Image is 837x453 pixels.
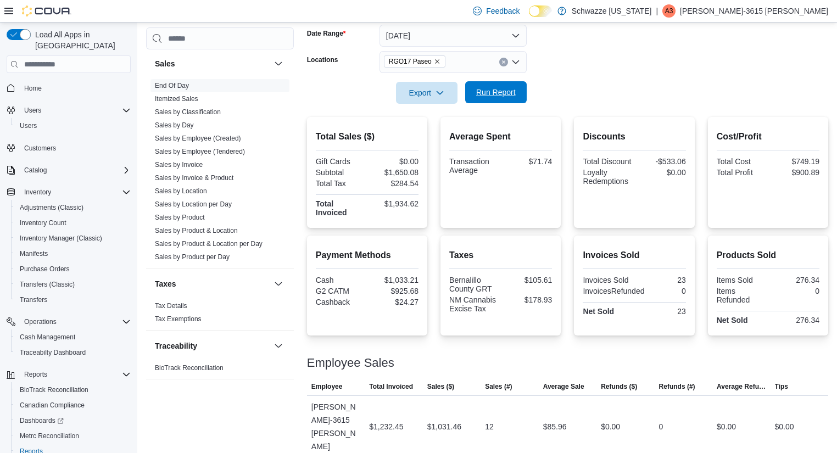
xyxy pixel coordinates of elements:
[503,157,553,166] div: $71.74
[11,246,135,261] button: Manifests
[155,147,245,156] span: Sales by Employee (Tendered)
[427,420,461,433] div: $1,031.46
[662,4,676,18] div: Adrianna-3615 Lerma
[449,130,552,143] h2: Average Spent
[770,316,819,325] div: 276.34
[155,240,263,248] a: Sales by Product & Location per Day
[20,348,86,357] span: Traceabilty Dashboard
[272,339,285,353] button: Traceability
[20,121,37,130] span: Users
[15,346,90,359] a: Traceabilty Dashboard
[15,429,131,443] span: Metrc Reconciliation
[15,201,131,214] span: Adjustments (Classic)
[572,4,652,18] p: Schwazze [US_STATE]
[20,315,61,328] button: Operations
[20,315,131,328] span: Operations
[2,80,135,96] button: Home
[543,420,567,433] div: $85.96
[155,364,224,372] a: BioTrack Reconciliation
[155,278,176,289] h3: Taxes
[583,287,644,295] div: InvoicesRefunded
[155,135,241,142] a: Sales by Employee (Created)
[155,134,241,143] span: Sales by Employee (Created)
[449,157,499,175] div: Transaction Average
[24,106,41,115] span: Users
[155,200,232,208] a: Sales by Location per Day
[20,432,79,440] span: Metrc Reconciliation
[499,58,508,66] button: Clear input
[2,184,135,200] button: Inventory
[155,82,189,90] a: End Of Day
[15,293,131,306] span: Transfers
[717,316,748,325] strong: Net Sold
[155,121,194,129] a: Sales by Day
[369,420,403,433] div: $1,232.45
[465,81,527,103] button: Run Report
[155,340,270,351] button: Traceability
[485,382,512,391] span: Sales (#)
[15,414,68,427] a: Dashboards
[20,385,88,394] span: BioTrack Reconciliation
[316,179,365,188] div: Total Tax
[11,292,135,307] button: Transfers
[20,234,102,243] span: Inventory Manager (Classic)
[717,168,766,177] div: Total Profit
[11,215,135,231] button: Inventory Count
[311,382,343,391] span: Employee
[24,84,42,93] span: Home
[449,276,499,293] div: Bernalillo County GRT
[601,382,637,391] span: Refunds ($)
[583,276,632,284] div: Invoices Sold
[543,382,584,391] span: Average Sale
[272,277,285,290] button: Taxes
[316,276,365,284] div: Cash
[656,4,658,18] p: |
[2,163,135,178] button: Catalog
[680,4,828,18] p: [PERSON_NAME]-3615 [PERSON_NAME]
[11,200,135,215] button: Adjustments (Classic)
[20,219,66,227] span: Inventory Count
[15,216,71,230] a: Inventory Count
[15,278,79,291] a: Transfers (Classic)
[155,227,238,234] a: Sales by Product & Location
[15,119,41,132] a: Users
[511,58,520,66] button: Open list of options
[717,249,819,262] h2: Products Sold
[15,331,131,344] span: Cash Management
[11,261,135,277] button: Purchase Orders
[155,58,175,69] h3: Sales
[155,302,187,310] a: Tax Details
[583,168,632,186] div: Loyalty Redemptions
[307,356,394,370] h3: Employee Sales
[20,416,64,425] span: Dashboards
[20,280,75,289] span: Transfers (Classic)
[11,413,135,428] a: Dashboards
[637,157,686,166] div: -$533.06
[449,249,552,262] h2: Taxes
[770,276,819,284] div: 276.34
[24,317,57,326] span: Operations
[20,164,51,177] button: Catalog
[11,428,135,444] button: Metrc Reconciliation
[20,368,52,381] button: Reports
[11,398,135,413] button: Canadian Compliance
[316,199,347,217] strong: Total Invoiced
[529,5,552,17] input: Dark Mode
[155,121,194,130] span: Sales by Day
[155,301,187,310] span: Tax Details
[146,361,294,379] div: Traceability
[403,82,451,104] span: Export
[20,368,131,381] span: Reports
[485,420,494,433] div: 12
[15,201,88,214] a: Adjustments (Classic)
[717,420,736,433] div: $0.00
[15,414,131,427] span: Dashboards
[770,168,819,177] div: $900.89
[384,55,445,68] span: RGO17 Paseo
[11,118,135,133] button: Users
[155,108,221,116] a: Sales by Classification
[11,382,135,398] button: BioTrack Reconciliation
[449,295,499,313] div: NM Cannabis Excise Tax
[155,278,270,289] button: Taxes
